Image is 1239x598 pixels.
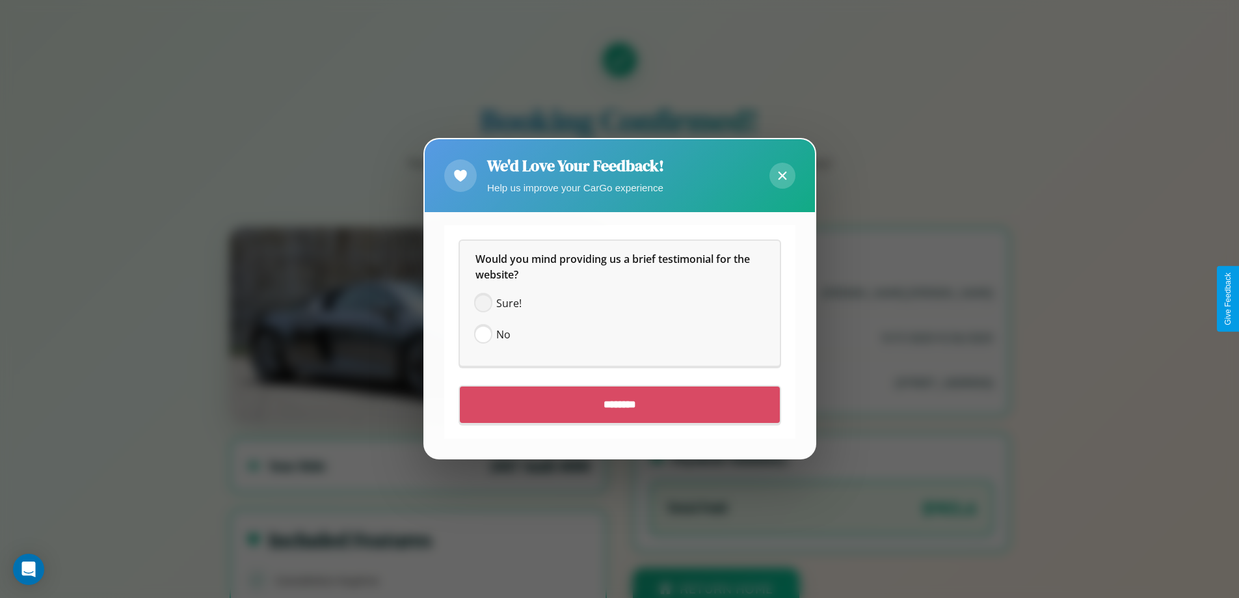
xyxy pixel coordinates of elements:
span: Sure! [496,296,522,312]
div: Give Feedback [1223,273,1232,325]
p: Help us improve your CarGo experience [487,179,664,197]
h2: We'd Love Your Feedback! [487,155,664,176]
div: Open Intercom Messenger [13,554,44,585]
span: No [496,327,511,343]
span: Would you mind providing us a brief testimonial for the website? [475,252,753,282]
